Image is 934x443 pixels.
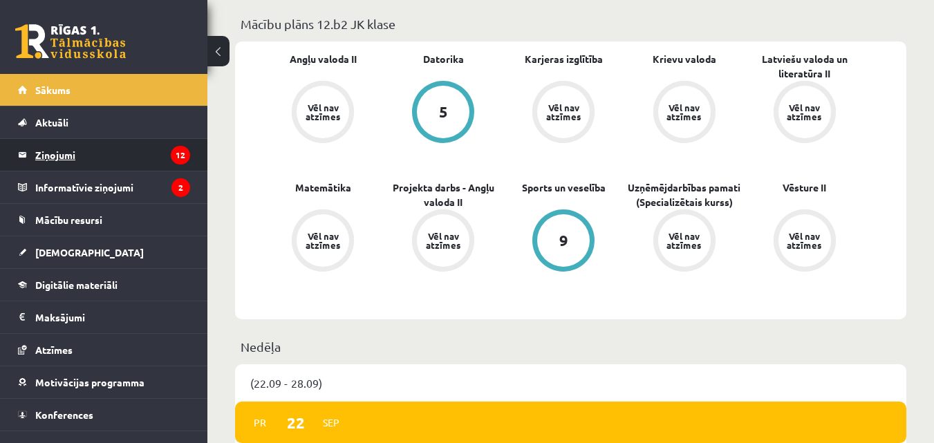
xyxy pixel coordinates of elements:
[290,52,357,66] a: Angļu valoda II
[665,103,704,121] div: Vēl nav atzīmes
[439,104,448,120] div: 5
[35,84,71,96] span: Sākums
[295,180,351,195] a: Matemātika
[317,412,346,433] span: Sep
[35,408,93,421] span: Konferences
[423,52,464,66] a: Datorika
[171,178,190,197] i: 2
[35,279,118,291] span: Digitālie materiāli
[235,364,906,402] div: (22.09 - 28.09)
[624,209,745,274] a: Vēl nav atzīmes
[785,103,824,121] div: Vēl nav atzīmes
[18,139,190,171] a: Ziņojumi12
[665,232,704,249] div: Vēl nav atzīmes
[35,343,73,356] span: Atzīmes
[745,209,865,274] a: Vēl nav atzīmes
[383,180,503,209] a: Projekta darbs - Angļu valoda II
[383,209,503,274] a: Vēl nav atzīmes
[745,52,865,81] a: Latviešu valoda un literatūra II
[18,171,190,203] a: Informatīvie ziņojumi2
[18,204,190,236] a: Mācību resursi
[171,146,190,164] i: 12
[624,180,745,209] a: Uzņēmējdarbības pamati (Specializētais kurss)
[35,301,190,333] legend: Maksājumi
[245,412,274,433] span: Pr
[35,139,190,171] legend: Ziņojumi
[241,337,901,356] p: Nedēļa
[15,24,126,59] a: Rīgas 1. Tālmācības vidusskola
[263,81,383,146] a: Vēl nav atzīmes
[303,232,342,249] div: Vēl nav atzīmes
[35,214,102,226] span: Mācību resursi
[424,232,463,249] div: Vēl nav atzīmes
[18,74,190,106] a: Sākums
[383,81,503,146] a: 5
[35,376,144,388] span: Motivācijas programma
[35,171,190,203] legend: Informatīvie ziņojumi
[18,399,190,431] a: Konferences
[241,15,901,33] p: Mācību plāns 12.b2 JK klase
[303,103,342,121] div: Vēl nav atzīmes
[18,366,190,398] a: Motivācijas programma
[783,180,826,195] a: Vēsture II
[785,232,824,249] div: Vēl nav atzīmes
[274,411,317,434] span: 22
[35,116,68,129] span: Aktuāli
[525,52,603,66] a: Karjeras izglītība
[503,81,624,146] a: Vēl nav atzīmes
[263,209,383,274] a: Vēl nav atzīmes
[18,106,190,138] a: Aktuāli
[503,209,624,274] a: 9
[18,334,190,366] a: Atzīmes
[745,81,865,146] a: Vēl nav atzīmes
[559,233,568,248] div: 9
[544,103,583,121] div: Vēl nav atzīmes
[522,180,606,195] a: Sports un veselība
[18,236,190,268] a: [DEMOGRAPHIC_DATA]
[18,269,190,301] a: Digitālie materiāli
[35,246,144,258] span: [DEMOGRAPHIC_DATA]
[18,301,190,333] a: Maksājumi
[624,81,745,146] a: Vēl nav atzīmes
[653,52,716,66] a: Krievu valoda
